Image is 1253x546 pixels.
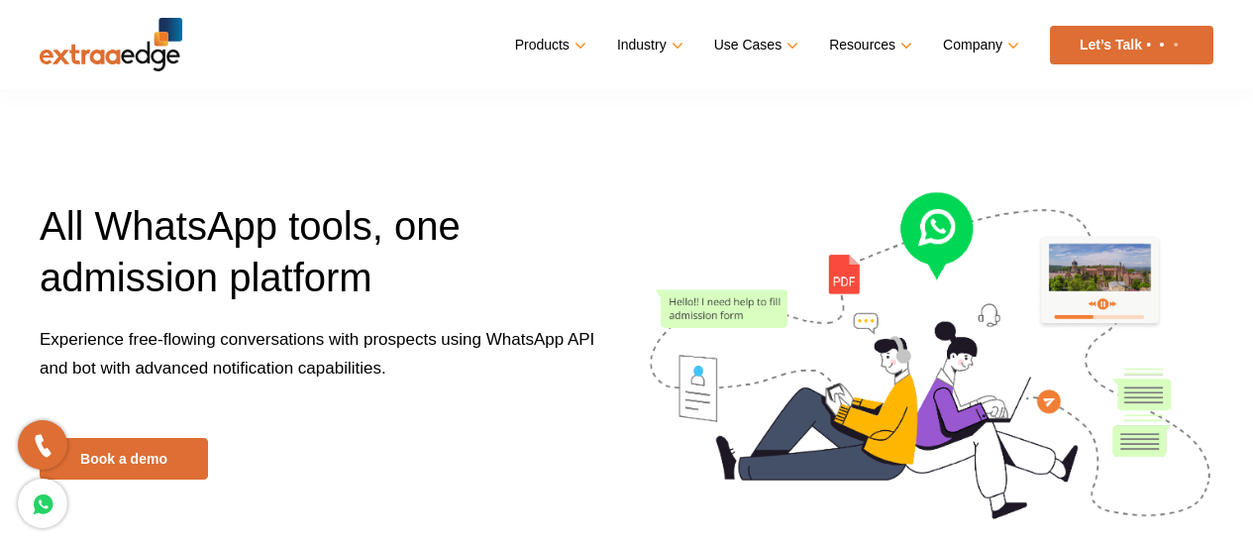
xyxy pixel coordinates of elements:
span: Experience free-flowing conversations with prospects using WhatsApp API and bot with advanced not... [40,330,594,378]
a: Use Cases [714,31,794,59]
a: Industry [617,31,679,59]
a: Company [943,31,1015,59]
h1: All WhatsApp tools, one admission platform [40,200,612,325]
img: whatsapp-communication [649,154,1213,527]
a: Resources [829,31,908,59]
a: Products [515,31,582,59]
a: Let’s Talk [1050,26,1213,64]
a: Book a demo [40,438,208,480]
